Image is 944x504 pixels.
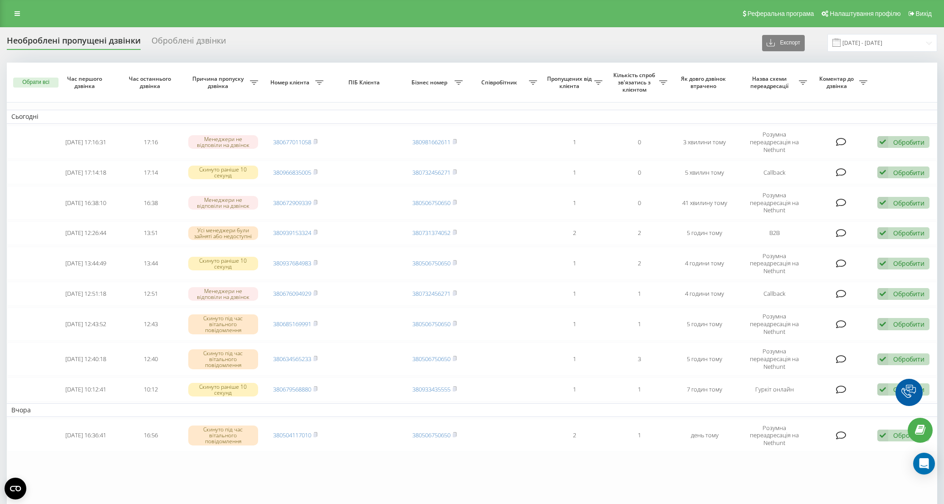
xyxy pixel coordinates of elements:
td: 17:14 [118,161,184,185]
td: [DATE] 10:12:41 [54,377,119,401]
div: Обробити [893,229,924,237]
td: Розумна переадресація на Nethunt [737,247,812,280]
td: Callback [737,282,812,306]
a: 380731374052 [412,229,450,237]
div: Обробити [893,385,924,394]
td: 5 годин тому [672,221,737,245]
button: Обрати всі [13,78,59,88]
td: Гуркіт онлайн [737,377,812,401]
a: 380634565233 [273,355,311,363]
a: 380676094929 [273,289,311,298]
span: Вихід [916,10,932,17]
td: [DATE] 12:51:18 [54,282,119,306]
td: Розумна переадресація на Nethunt [737,186,812,219]
td: Розумна переадресація на Nethunt [737,308,812,341]
div: Оброблені дзвінки [152,36,226,50]
td: 5 годин тому [672,343,737,376]
a: 380937684983 [273,259,311,267]
div: Скинуто раніше 10 секунд [188,257,258,270]
a: 380506750650 [412,199,450,207]
span: Реферальна програма [748,10,814,17]
td: 7 годин тому [672,377,737,401]
td: Розумна переадресація на Nethunt [737,343,812,376]
td: 3 [607,343,672,376]
div: Обробити [893,320,924,328]
td: 1 [607,419,672,452]
td: 2 [542,221,607,245]
td: 2 [607,247,672,280]
td: Сьогодні [7,110,937,123]
td: 1 [542,161,607,185]
div: Менеджери не відповіли на дзвінок [188,287,258,301]
a: 380506750650 [412,259,450,267]
td: 1 [542,186,607,219]
td: [DATE] 12:43:52 [54,308,119,341]
span: Пропущених від клієнта [546,75,594,89]
td: [DATE] 17:16:31 [54,126,119,159]
td: 12:43 [118,308,184,341]
span: Як довго дзвінок втрачено [680,75,730,89]
span: Налаштування профілю [830,10,900,17]
div: Обробити [893,168,924,177]
a: 380933435555 [412,385,450,393]
td: [DATE] 16:36:41 [54,419,119,452]
td: 41 хвилину тому [672,186,737,219]
td: 5 хвилин тому [672,161,737,185]
td: 13:44 [118,247,184,280]
div: Скинуто під час вітального повідомлення [188,314,258,334]
a: 380732456271 [412,289,450,298]
td: 0 [607,186,672,219]
div: Скинуто раніше 10 секунд [188,383,258,396]
td: 0 [607,161,672,185]
td: Callback [737,161,812,185]
td: [DATE] 13:44:49 [54,247,119,280]
a: 380732456271 [412,168,450,176]
a: 380679568880 [273,385,311,393]
a: 380939153324 [273,229,311,237]
span: ПІБ Клієнта [336,79,395,86]
span: Співробітник [472,79,529,86]
td: 4 години тому [672,282,737,306]
td: 1 [542,282,607,306]
td: 12:40 [118,343,184,376]
a: 380506750650 [412,355,450,363]
td: 13:51 [118,221,184,245]
td: [DATE] 17:14:18 [54,161,119,185]
div: Обробити [893,355,924,363]
td: Вчора [7,403,937,417]
span: Назва схеми переадресації [742,75,799,89]
span: Кількість спроб зв'язатись з клієнтом [611,72,660,93]
a: 380506750650 [412,320,450,328]
div: Усі менеджери були зайняті або недоступні [188,226,258,240]
span: Коментар до дзвінка [816,75,859,89]
td: 2 [607,221,672,245]
td: Розумна переадресація на Nethunt [737,419,812,452]
a: 380677011058 [273,138,311,146]
td: [DATE] 12:26:44 [54,221,119,245]
div: Open Intercom Messenger [913,453,935,475]
span: Час останнього дзвінка [126,75,176,89]
td: 1 [607,308,672,341]
td: 16:56 [118,419,184,452]
div: Скинуто раніше 10 секунд [188,166,258,179]
div: Обробити [893,199,924,207]
td: 3 хвилини тому [672,126,737,159]
div: Необроблені пропущені дзвінки [7,36,141,50]
div: Обробити [893,259,924,268]
div: Менеджери не відповіли на дзвінок [188,135,258,149]
td: 1 [607,282,672,306]
td: 1 [542,377,607,401]
span: Причина пропуску дзвінка [188,75,250,89]
td: 10:12 [118,377,184,401]
td: 1 [542,343,607,376]
a: 380504117010 [273,431,311,439]
span: Час першого дзвінка [61,75,111,89]
a: 380685169991 [273,320,311,328]
td: день тому [672,419,737,452]
td: 12:51 [118,282,184,306]
div: Скинуто під час вітального повідомлення [188,426,258,445]
td: 5 годин тому [672,308,737,341]
td: 1 [542,247,607,280]
button: Експорт [762,35,805,51]
td: 1 [542,126,607,159]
